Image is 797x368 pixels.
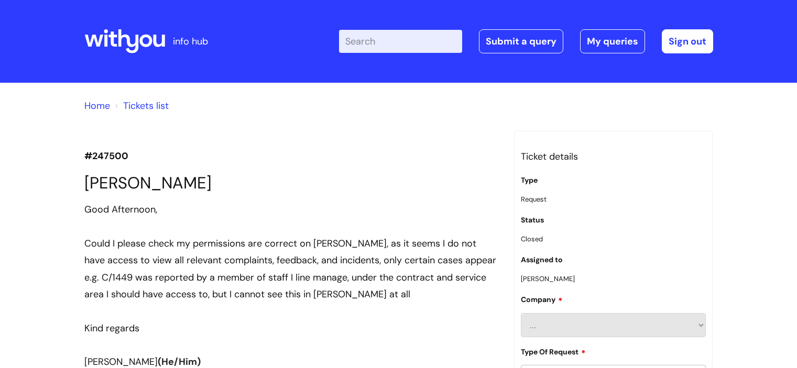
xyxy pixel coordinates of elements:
[521,255,563,264] label: Assigned to
[521,216,544,225] label: Status
[521,346,586,356] label: Type Of Request
[173,33,208,50] p: info hub
[521,193,706,205] p: Request
[84,355,158,368] font: [PERSON_NAME]
[521,294,563,304] label: Company
[84,173,498,193] h1: [PERSON_NAME]
[84,97,110,114] li: Solution home
[158,355,201,368] b: (He/Him)
[339,30,462,53] input: Search
[113,97,169,114] li: Tickets list
[479,29,563,53] a: Submit a query
[84,99,110,112] a: Home
[339,29,713,53] div: | -
[84,235,498,303] div: Could I please check my permissions are correct on [PERSON_NAME], as it seems I do not have acces...
[580,29,645,53] a: My queries
[84,322,139,334] font: Kind regards
[521,148,706,165] h3: Ticket details
[84,148,498,164] p: #247500
[521,233,706,245] p: Closed
[521,273,706,285] p: [PERSON_NAME]
[662,29,713,53] a: Sign out
[123,99,169,112] a: Tickets list
[521,176,538,185] label: Type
